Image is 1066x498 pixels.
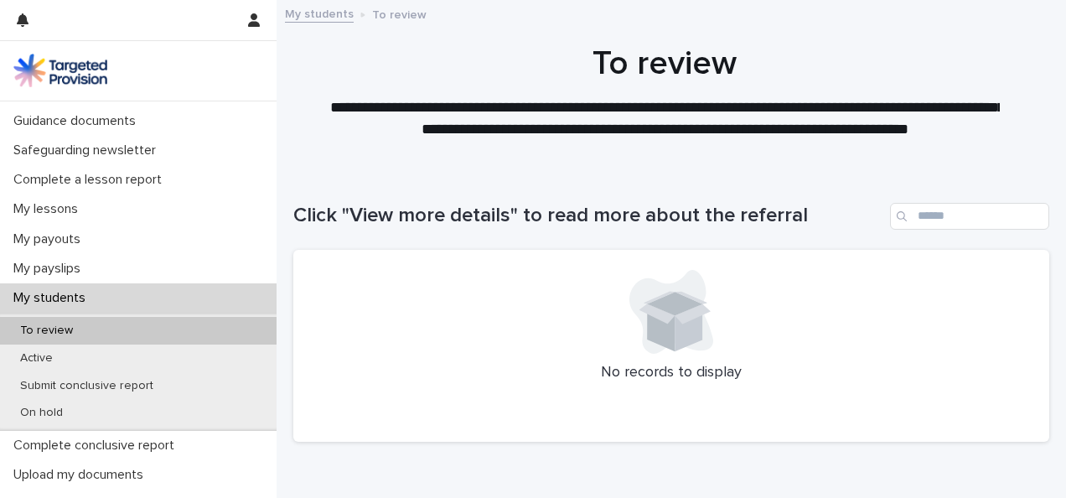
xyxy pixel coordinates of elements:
p: My payslips [7,261,94,277]
h1: Click "View more details" to read more about the referral [293,204,883,228]
p: Safeguarding newsletter [7,143,169,158]
p: My payouts [7,231,94,247]
p: Upload my documents [7,467,157,483]
p: No records to display [313,364,1029,382]
p: To review [372,4,427,23]
p: My students [7,290,99,306]
a: My students [285,3,354,23]
p: To review [7,324,86,338]
p: Submit conclusive report [7,379,167,393]
p: Guidance documents [7,113,149,129]
p: Complete a lesson report [7,172,175,188]
p: My lessons [7,201,91,217]
input: Search [890,203,1049,230]
p: Active [7,351,66,366]
img: M5nRWzHhSzIhMunXDL62 [13,54,107,87]
p: Complete conclusive report [7,438,188,454]
h1: To review [293,44,1037,84]
p: On hold [7,406,76,420]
